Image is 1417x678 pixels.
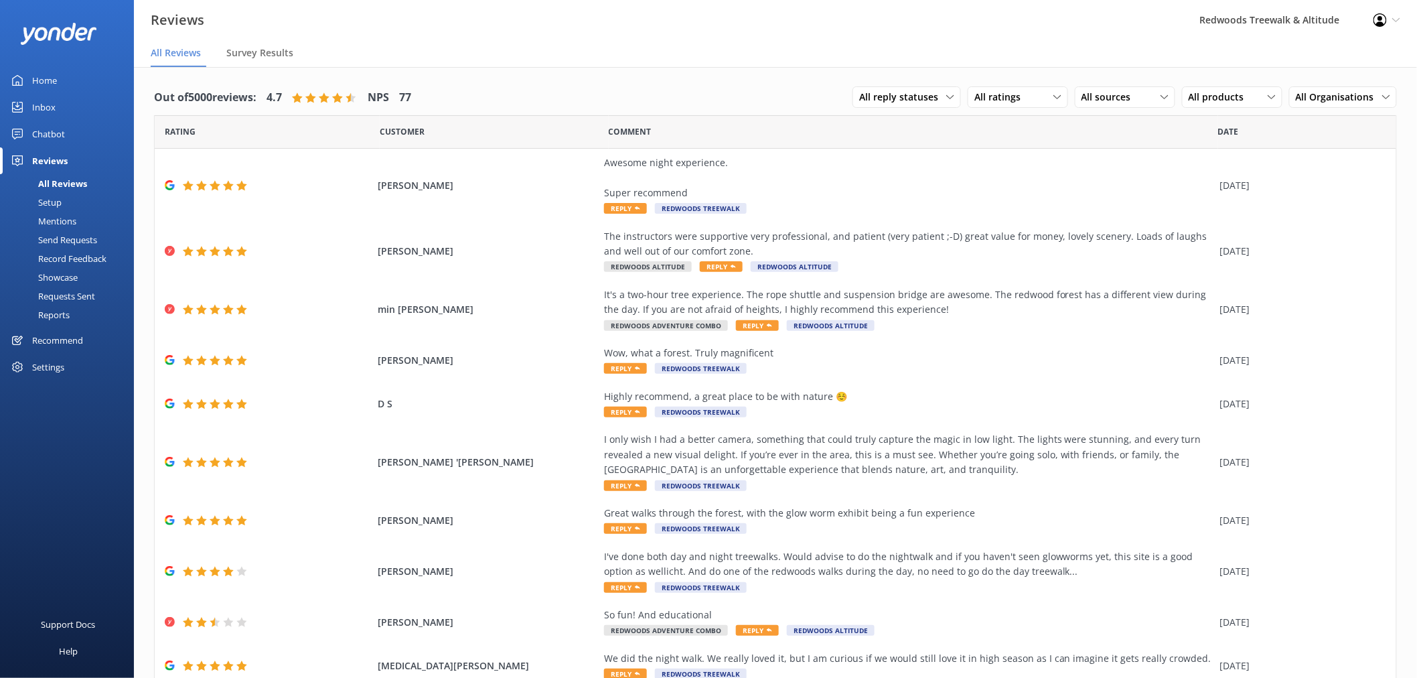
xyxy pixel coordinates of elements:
span: Reply [604,363,647,374]
div: Awesome night experience. Super recommend [604,155,1213,200]
span: min [PERSON_NAME] [378,302,597,317]
span: [PERSON_NAME] [378,513,597,528]
span: [PERSON_NAME] [378,615,597,630]
div: Setup [8,193,62,212]
span: [MEDICAL_DATA][PERSON_NAME] [378,659,597,673]
span: Redwoods Adventure Combo [604,320,728,331]
span: Redwoods Treewalk [655,523,747,534]
span: Redwoods Treewalk [655,203,747,214]
span: Redwoods Treewalk [655,363,747,374]
div: [DATE] [1220,302,1379,317]
div: I only wish I had a better camera, something that could truly capture the magic in low light. The... [604,432,1213,477]
div: Support Docs [42,611,96,638]
span: Redwoods Altitude [787,320,875,331]
div: Help [59,638,78,665]
div: [DATE] [1220,455,1379,470]
div: It's a two-hour tree experience. The rope shuttle and suspension bridge are awesome. The redwood ... [604,287,1213,318]
div: [DATE] [1220,244,1379,259]
div: Home [32,67,57,94]
div: Wow, what a forest. Truly magnificent [604,346,1213,360]
span: Reply [736,625,779,636]
div: We did the night walk. We really loved it, but I am curious if we would still love it in high sea... [604,651,1213,666]
span: [PERSON_NAME] [378,178,597,193]
span: Question [609,125,652,138]
div: [DATE] [1220,397,1379,411]
div: Highly recommend, a great place to be with nature ☺️ [604,389,1213,404]
span: Redwoods Altitude [751,261,838,272]
span: Redwoods Treewalk [655,480,747,491]
span: [PERSON_NAME] [378,353,597,368]
span: [PERSON_NAME] [378,564,597,579]
span: Redwoods Treewalk [655,582,747,593]
div: Chatbot [32,121,65,147]
span: Redwoods Altitude [604,261,692,272]
span: Reply [700,261,743,272]
span: All Organisations [1296,90,1382,105]
div: All Reviews [8,174,87,193]
span: Date [380,125,425,138]
div: I've done both day and night treewalks. Would advise to do the nightwalk and if you haven't seen ... [604,549,1213,580]
h4: 77 [399,89,411,107]
div: Send Requests [8,230,97,249]
div: Reviews [32,147,68,174]
span: Reply [736,320,779,331]
a: Showcase [8,268,134,287]
div: [DATE] [1220,178,1379,193]
div: [DATE] [1220,615,1379,630]
div: Inbox [32,94,56,121]
h3: Reviews [151,9,204,31]
span: Reply [604,480,647,491]
div: Recommend [32,327,83,354]
span: All ratings [974,90,1029,105]
div: [DATE] [1220,353,1379,368]
span: [PERSON_NAME] [378,244,597,259]
span: D S [378,397,597,411]
h4: NPS [368,89,389,107]
span: Redwoods Adventure Combo [604,625,728,636]
span: Date [165,125,196,138]
span: [PERSON_NAME] '[PERSON_NAME] [378,455,597,470]
a: Requests Sent [8,287,134,306]
span: All products [1189,90,1252,105]
img: yonder-white-logo.png [20,23,97,45]
div: So fun! And educational [604,608,1213,622]
span: All Reviews [151,46,201,60]
div: [DATE] [1220,564,1379,579]
span: Survey Results [226,46,293,60]
div: Mentions [8,212,76,230]
span: Date [1218,125,1239,138]
div: Great walks through the forest, with the glow worm exhibit being a fun experience [604,506,1213,521]
div: Showcase [8,268,78,287]
div: [DATE] [1220,659,1379,673]
span: Redwoods Treewalk [655,407,747,417]
span: Redwoods Altitude [787,625,875,636]
div: Requests Sent [8,287,95,306]
h4: Out of 5000 reviews: [154,89,256,107]
div: Settings [32,354,64,381]
div: Record Feedback [8,249,106,268]
span: All sources [1082,90,1139,105]
div: [DATE] [1220,513,1379,528]
span: Reply [604,582,647,593]
a: Mentions [8,212,134,230]
span: Reply [604,203,647,214]
h4: 4.7 [267,89,282,107]
div: Reports [8,306,70,324]
div: The instructors were supportive very professional, and patient (very patient ;-D) great value for... [604,229,1213,259]
span: All reply statuses [859,90,946,105]
a: Reports [8,306,134,324]
a: All Reviews [8,174,134,193]
a: Record Feedback [8,249,134,268]
span: Reply [604,523,647,534]
a: Send Requests [8,230,134,249]
span: Reply [604,407,647,417]
a: Setup [8,193,134,212]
